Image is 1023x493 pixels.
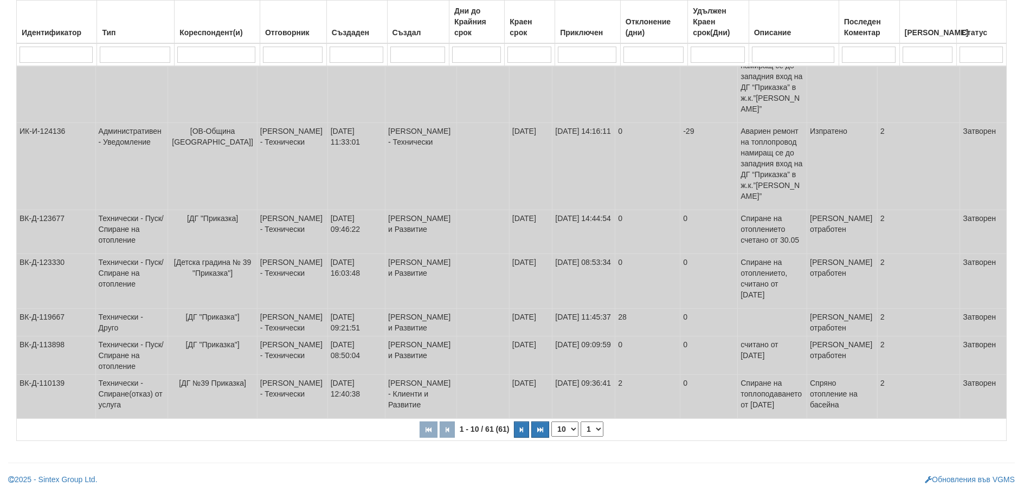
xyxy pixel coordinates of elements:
p: Авариен ремонт на топлопровод намиращ се до западния вход на ДГ “Приказка” в ж.к.”[PERSON_NAME]” [741,38,804,114]
td: Технически - Пуск/Спиране на отопление [95,254,168,309]
span: [PERSON_NAME] отработен [810,258,872,277]
select: Страница номер [581,421,603,437]
td: [DATE] [509,375,552,419]
td: 2 [877,36,960,123]
span: [PERSON_NAME] отработен [810,214,872,233]
td: [PERSON_NAME] и Развитие [385,254,457,309]
td: 0 [680,336,738,375]
th: Приключен: No sort applied, activate to apply an ascending sort [555,1,621,44]
td: 28 [615,309,680,336]
td: ВК-Д-110139 [17,375,96,419]
td: [DATE] 09:36:41 [552,375,615,419]
td: [PERSON_NAME] и Развитие [385,336,457,375]
td: [PERSON_NAME] - Технически [257,254,327,309]
td: ИК-И-124136 [17,36,96,123]
td: 2 [877,210,960,254]
div: Създал [390,25,446,40]
div: Удължен Краен срок(Дни) [691,3,746,40]
td: [DATE] 08:53:34 [552,254,615,309]
th: Отговорник: No sort applied, activate to apply an ascending sort [260,1,327,44]
td: 0 [680,375,738,419]
td: [DATE] 16:03:48 [327,254,385,309]
td: [PERSON_NAME] и Развитие [385,210,457,254]
td: ВК-Д-123330 [17,254,96,309]
td: 2 [877,254,960,309]
div: Идентификатор [20,25,94,40]
td: [DATE] 09:21:51 [327,309,385,336]
span: [ДГ "Приказка] [187,214,238,223]
div: Отговорник [263,25,324,40]
td: Затворен [960,36,1007,123]
a: 2025 - Sintex Group Ltd. [8,475,98,484]
th: Описание: No sort applied, activate to apply an ascending sort [749,1,839,44]
td: [DATE] [509,254,552,309]
th: Отклонение (дни): No sort applied, activate to apply an ascending sort [620,1,687,44]
div: Последен Коментар [842,14,897,40]
td: [DATE] [509,309,552,336]
th: Идентификатор: No sort applied, activate to apply an ascending sort [16,1,96,44]
div: Кореспондент(и) [177,25,257,40]
div: Статус [960,25,1003,40]
div: Дни до Крайния срок [452,3,501,40]
td: [PERSON_NAME] и Развитие [385,309,457,336]
td: Административен - Уведомление [95,123,168,210]
td: Затворен [960,375,1007,419]
td: [PERSON_NAME] - Технически [257,36,327,123]
button: Предишна страница [440,421,455,438]
th: Брой Файлове: No sort applied, activate to apply an ascending sort [899,1,956,44]
td: ВК-Д-119667 [17,309,96,336]
td: -29 [680,36,738,123]
td: 0 [680,210,738,254]
td: [DATE] 11:33:01 [327,36,385,123]
td: [DATE] 12:40:38 [327,375,385,419]
th: Създаден: No sort applied, activate to apply an ascending sort [326,1,387,44]
span: [Детска градина № 39 "Приказка"] [174,258,252,277]
td: Затворен [960,309,1007,336]
td: [PERSON_NAME] - Клиенти и Развитие [385,375,457,419]
td: -29 [680,123,738,210]
p: считано от [DATE] [741,339,804,361]
div: [PERSON_NAME] [903,25,954,40]
td: [PERSON_NAME] - Технически [257,210,327,254]
span: Изпратено [810,127,847,135]
select: Брой редове на страница [551,421,578,437]
span: [ОВ-Община [GEOGRAPHIC_DATA]] [172,127,253,146]
td: 0 [680,254,738,309]
p: Спиране на отоплението, считано от [DATE] [741,257,804,300]
div: Тип [100,25,171,40]
td: [DATE] 09:46:22 [327,210,385,254]
td: [DATE] 09:09:59 [552,336,615,375]
td: Затворен [960,210,1007,254]
span: [ДГ "Приказка"] [186,340,240,349]
th: Тип: No sort applied, activate to apply an ascending sort [97,1,175,44]
td: Административен - Уведомление [95,36,168,123]
td: [PERSON_NAME] - Технически [257,309,327,336]
button: Последна страница [531,421,549,438]
td: 2 [877,375,960,419]
td: 2 [615,375,680,419]
td: Затворен [960,123,1007,210]
span: Спряно отопление на басейна [810,379,858,409]
td: 2 [877,123,960,210]
td: Затворен [960,254,1007,309]
p: Спиране на топлоподаването от [DATE] [741,378,804,410]
td: Технически - Спиране(отказ) от услуга [95,375,168,419]
th: Създал: No sort applied, activate to apply an ascending sort [387,1,449,44]
div: Приключен [558,25,617,40]
p: Спиране на отоплението счетано от 30.05 [741,213,804,245]
td: 0 [615,36,680,123]
td: ИК-И-124136 [17,123,96,210]
td: [PERSON_NAME] - Технически [257,375,327,419]
td: 0 [615,254,680,309]
span: [ДГ №39 Приказка] [179,379,246,387]
td: Технически - Друго [95,309,168,336]
td: 0 [615,123,680,210]
td: 0 [615,210,680,254]
td: [DATE] 14:16:11 [552,36,615,123]
td: [DATE] 14:16:11 [552,123,615,210]
td: ВК-Д-123677 [17,210,96,254]
td: Технически - Пуск/Спиране на отопление [95,336,168,375]
th: Кореспондент(и): No sort applied, activate to apply an ascending sort [175,1,260,44]
td: [PERSON_NAME] - Технически [385,36,457,123]
td: 2 [877,309,960,336]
